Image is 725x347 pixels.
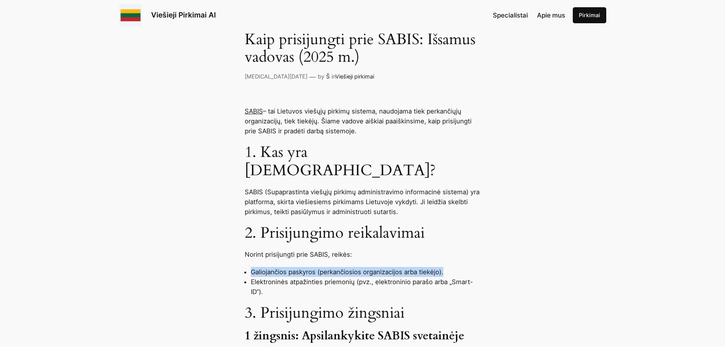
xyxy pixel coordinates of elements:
nav: Navigation [493,10,565,20]
span: Apie mus [537,11,565,19]
h1: Kaip prisijungti prie SABIS: Išsamus vadovas (2025 m.) [245,31,481,66]
a: Pirkimai [573,7,606,23]
h2: 1. Kas yra [DEMOGRAPHIC_DATA]? [245,143,481,180]
a: Š [326,73,330,80]
span: Specialistai [493,11,528,19]
p: – tai Lietuvos viešųjų pirkimų sistema, naudojama tiek perkančiųjų organizacijų, tiek tiekėjų. Ši... [245,106,481,136]
li: Galiojančios paskyros (perkančiosios organizacijos arba tiekėjo). [251,267,481,277]
a: Viešieji Pirkimai AI [151,10,216,19]
a: Viešieji pirkimai [335,73,374,80]
p: SABIS (Supaprastinta viešųjų pirkimų administravimo informacinė sistema) yra platforma, skirta vi... [245,187,481,217]
p: Norint prisijungti prie SABIS, reikės: [245,249,481,259]
p: by [318,72,324,81]
strong: 1 žingsnis: Apsilankykite SABIS svetainėje [245,328,464,344]
h2: 2. Prisijungimo reikalavimai [245,224,481,242]
a: [MEDICAL_DATA][DATE] [245,73,308,80]
li: Elektroninės atpažinties priemonių (pvz., elektroninio parašo arba „Smart-ID“). [251,277,481,297]
a: SABIS [245,107,263,115]
h2: 3. Prisijungimo žingsniai [245,304,481,322]
a: Apie mus [537,10,565,20]
img: Viešieji pirkimai logo [119,4,142,27]
span: in [331,73,335,80]
p: — [309,72,316,82]
a: Specialistai [493,10,528,20]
